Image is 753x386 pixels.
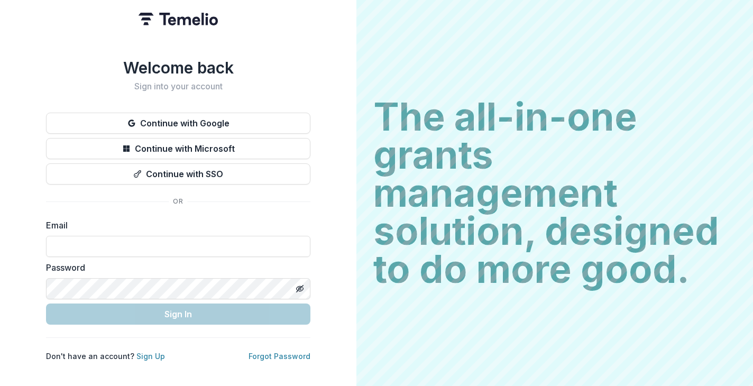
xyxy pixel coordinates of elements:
button: Toggle password visibility [291,280,308,297]
button: Continue with Google [46,113,310,134]
button: Sign In [46,304,310,325]
button: Continue with Microsoft [46,138,310,159]
button: Continue with SSO [46,163,310,185]
label: Password [46,261,304,274]
img: Temelio [139,13,218,25]
h1: Welcome back [46,58,310,77]
h2: Sign into your account [46,81,310,91]
label: Email [46,219,304,232]
a: Sign Up [136,352,165,361]
a: Forgot Password [249,352,310,361]
p: Don't have an account? [46,351,165,362]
